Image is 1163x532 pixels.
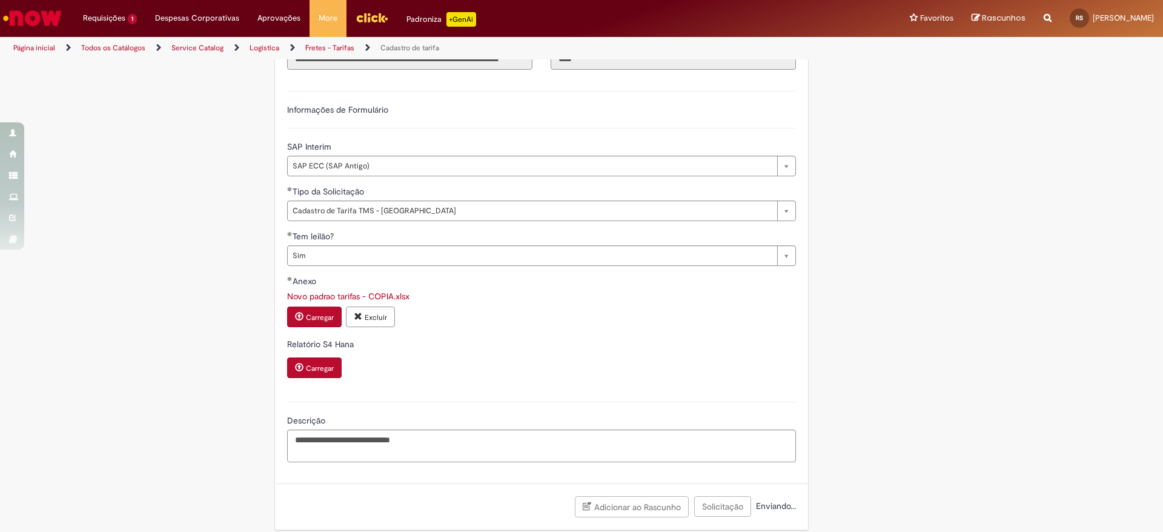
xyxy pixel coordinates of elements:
[754,500,796,511] span: Enviando...
[9,37,766,59] ul: Trilhas de página
[287,415,328,426] span: Descrição
[551,49,796,70] input: Código da Unidade
[287,231,293,236] span: Obrigatório Preenchido
[1093,13,1154,23] span: [PERSON_NAME]
[406,12,476,27] div: Padroniza
[83,12,125,24] span: Requisições
[356,8,388,27] img: click_logo_yellow_360x200.png
[287,276,293,281] span: Obrigatório Preenchido
[1076,14,1083,22] span: RS
[287,49,532,70] input: Título
[81,43,145,53] a: Todos os Catálogos
[293,231,336,242] span: Tem leilão?
[128,14,137,24] span: 1
[287,339,356,350] span: Relatório S4 Hana
[972,13,1025,24] a: Rascunhos
[13,43,55,53] a: Página inicial
[287,104,388,115] label: Informações de Formulário
[305,43,354,53] a: Fretes - Tarifas
[306,313,334,322] small: Carregar
[446,12,476,27] p: +GenAi
[982,12,1025,24] span: Rascunhos
[171,43,224,53] a: Service Catalog
[293,276,319,287] span: Anexo
[293,156,771,176] span: SAP ECC (SAP Antigo)
[306,364,334,373] small: Carregar
[250,43,279,53] a: Logistica
[920,12,953,24] span: Favoritos
[293,186,366,197] span: Tipo da Solicitação
[257,12,300,24] span: Aprovações
[365,313,387,322] small: Excluir
[293,246,771,265] span: Sim
[287,291,409,302] a: Download de Novo padrao tarifas - COPIA.xlsx
[1,6,64,30] img: ServiceNow
[155,12,239,24] span: Despesas Corporativas
[287,430,796,462] textarea: Descrição
[293,201,771,221] span: Cadastro de Tarifa TMS - [GEOGRAPHIC_DATA]
[287,187,293,191] span: Obrigatório Preenchido
[319,12,337,24] span: More
[287,307,342,327] button: Carregar anexo de Anexo Required
[287,141,334,152] span: SAP Interim
[380,43,439,53] a: Cadastro de tarifa
[287,357,342,378] button: Carregar anexo de Relatório S4 Hana
[346,307,395,327] button: Excluir anexo Novo padrao tarifas - COPIA.xlsx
